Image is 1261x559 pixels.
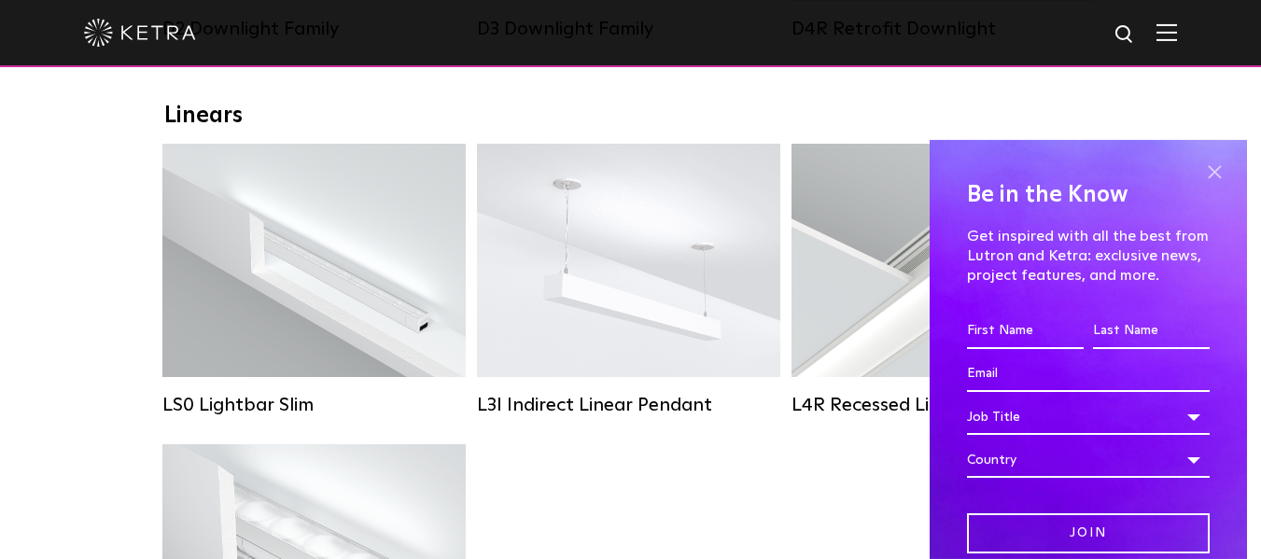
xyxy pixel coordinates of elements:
[1156,23,1177,41] img: Hamburger%20Nav.svg
[967,177,1210,213] h4: Be in the Know
[967,314,1084,349] input: First Name
[84,19,196,47] img: ketra-logo-2019-white
[792,144,1095,416] a: L4R Recessed Linear Lumen Output:400 / 600 / 800 / 1000Colors:White / BlackControl:Lutron Clear C...
[967,227,1210,285] p: Get inspired with all the best from Lutron and Ketra: exclusive news, project features, and more.
[967,356,1210,392] input: Email
[164,103,1098,130] div: Linears
[967,399,1210,435] div: Job Title
[792,394,1095,416] div: L4R Recessed Linear
[967,442,1210,478] div: Country
[162,394,466,416] div: LS0 Lightbar Slim
[1114,23,1137,47] img: search icon
[967,513,1210,553] input: Join
[477,144,780,416] a: L3I Indirect Linear Pendant Lumen Output:400 / 600 / 800 / 1000Housing Colors:White / BlackContro...
[1093,314,1210,349] input: Last Name
[477,394,780,416] div: L3I Indirect Linear Pendant
[162,144,466,416] a: LS0 Lightbar Slim Lumen Output:200 / 350Colors:White / BlackControl:X96 Controller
